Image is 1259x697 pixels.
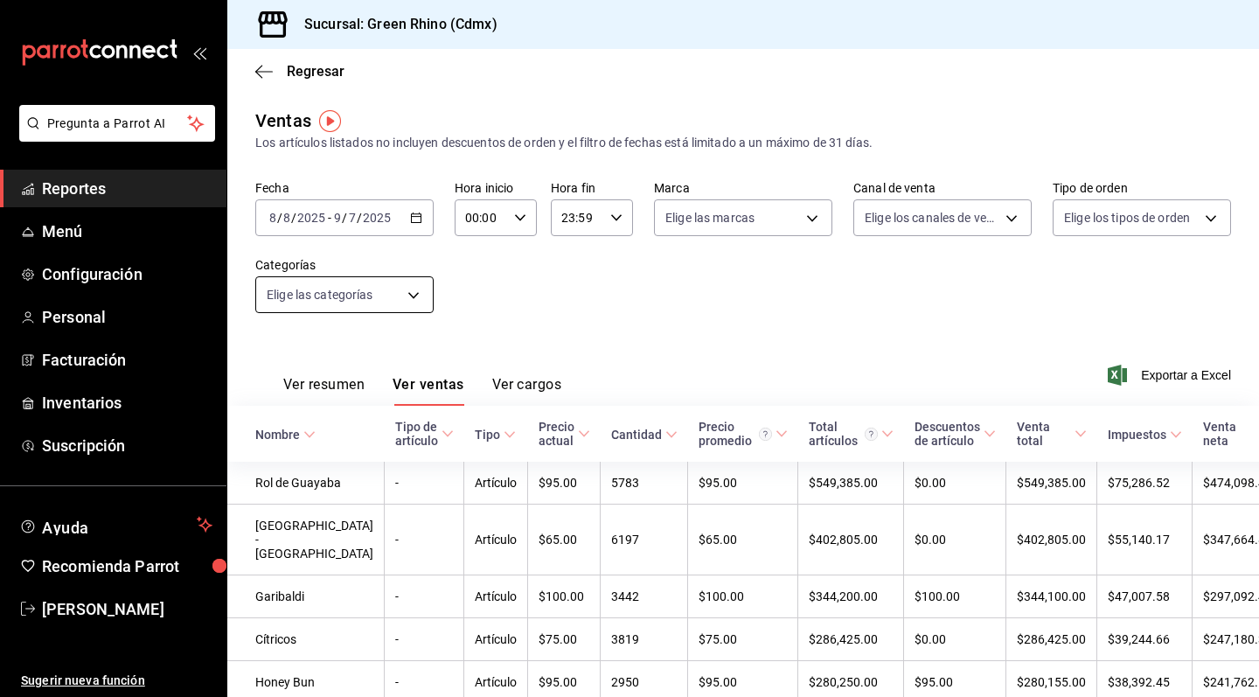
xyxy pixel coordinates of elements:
input: ---- [362,211,392,225]
span: Inventarios [42,391,212,415]
td: Rol de Guayaba [227,462,385,505]
input: -- [282,211,291,225]
div: Ventas [255,108,311,134]
div: Los artículos listados no incluyen descuentos de orden y el filtro de fechas está limitado a un m... [255,134,1231,152]
span: / [357,211,362,225]
input: -- [333,211,342,225]
span: Precio actual [539,420,590,448]
td: - [385,462,464,505]
td: Cítricos [227,618,385,661]
div: Precio actual [539,420,574,448]
button: Ver ventas [393,376,464,406]
button: Regresar [255,63,344,80]
span: / [291,211,296,225]
button: Pregunta a Parrot AI [19,105,215,142]
label: Canal de venta [853,182,1032,194]
td: [GEOGRAPHIC_DATA] - [GEOGRAPHIC_DATA] [227,505,385,575]
td: $39,244.66 [1097,618,1193,661]
td: $344,100.00 [1006,575,1097,618]
input: -- [268,211,277,225]
input: -- [348,211,357,225]
label: Hora inicio [455,182,537,194]
div: Tipo [475,428,500,442]
td: $55,140.17 [1097,505,1193,575]
span: / [277,211,282,225]
div: Nombre [255,428,300,442]
td: $100.00 [528,575,601,618]
td: 3442 [601,575,688,618]
td: $0.00 [904,618,1006,661]
img: Tooltip marker [319,110,341,132]
span: Reportes [42,177,212,200]
span: Suscripción [42,434,212,457]
td: $549,385.00 [798,462,904,505]
td: $344,200.00 [798,575,904,618]
button: open_drawer_menu [192,45,206,59]
div: Descuentos de artículo [915,420,980,448]
svg: El total artículos considera cambios de precios en los artículos así como costos adicionales por ... [865,428,878,441]
td: $0.00 [904,462,1006,505]
td: $286,425.00 [798,618,904,661]
td: 6197 [601,505,688,575]
span: / [342,211,347,225]
td: $95.00 [688,462,798,505]
td: - [385,505,464,575]
label: Fecha [255,182,434,194]
h3: Sucursal: Green Rhino (Cdmx) [290,14,497,35]
button: Ver cargos [492,376,562,406]
span: Precio promedio [699,420,788,448]
a: Pregunta a Parrot AI [12,127,215,145]
button: Ver resumen [283,376,365,406]
span: Total artículos [809,420,894,448]
span: Elige las marcas [665,209,755,227]
div: navigation tabs [283,376,561,406]
span: Cantidad [611,428,678,442]
span: Tipo de artículo [395,420,454,448]
span: - [328,211,331,225]
div: Cantidad [611,428,662,442]
td: $95.00 [528,462,601,505]
span: Venta total [1017,420,1087,448]
span: Impuestos [1108,428,1182,442]
button: Exportar a Excel [1111,365,1231,386]
td: $100.00 [904,575,1006,618]
td: $100.00 [688,575,798,618]
td: $65.00 [528,505,601,575]
label: Categorías [255,259,434,271]
td: $286,425.00 [1006,618,1097,661]
span: Elige los tipos de orden [1064,209,1190,227]
label: Hora fin [551,182,633,194]
td: Artículo [464,618,528,661]
td: - [385,618,464,661]
td: $402,805.00 [1006,505,1097,575]
td: 5783 [601,462,688,505]
span: Facturación [42,348,212,372]
span: Configuración [42,262,212,286]
td: - [385,575,464,618]
span: Elige las categorías [267,286,373,303]
td: $75.00 [528,618,601,661]
span: Regresar [287,63,344,80]
td: $75,286.52 [1097,462,1193,505]
div: Impuestos [1108,428,1166,442]
div: Venta neta [1203,420,1257,448]
svg: Precio promedio = Total artículos / cantidad [759,428,772,441]
span: Descuentos de artículo [915,420,996,448]
input: ---- [296,211,326,225]
td: $65.00 [688,505,798,575]
label: Tipo de orden [1053,182,1231,194]
span: Nombre [255,428,316,442]
td: Artículo [464,462,528,505]
td: Garibaldi [227,575,385,618]
div: Total artículos [809,420,878,448]
span: Ayuda [42,514,190,535]
td: Artículo [464,505,528,575]
span: [PERSON_NAME] [42,597,212,621]
div: Precio promedio [699,420,772,448]
td: $47,007.58 [1097,575,1193,618]
td: $0.00 [904,505,1006,575]
div: Venta total [1017,420,1071,448]
span: Tipo [475,428,516,442]
td: $402,805.00 [798,505,904,575]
